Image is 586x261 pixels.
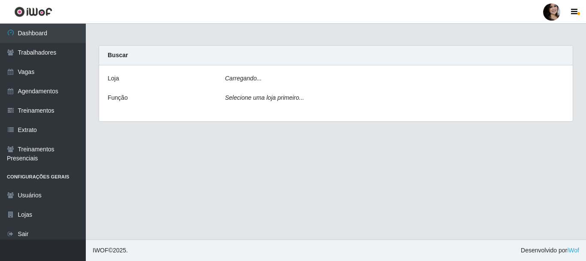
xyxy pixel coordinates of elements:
span: © 2025 . [93,246,128,255]
a: iWof [567,247,579,254]
img: CoreUI Logo [14,6,52,17]
span: Desenvolvido por [521,246,579,255]
label: Função [108,93,128,102]
i: Selecione uma loja primeiro... [225,94,304,101]
strong: Buscar [108,52,128,58]
i: Carregando... [225,75,262,82]
span: IWOF [93,247,109,254]
label: Loja [108,74,119,83]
